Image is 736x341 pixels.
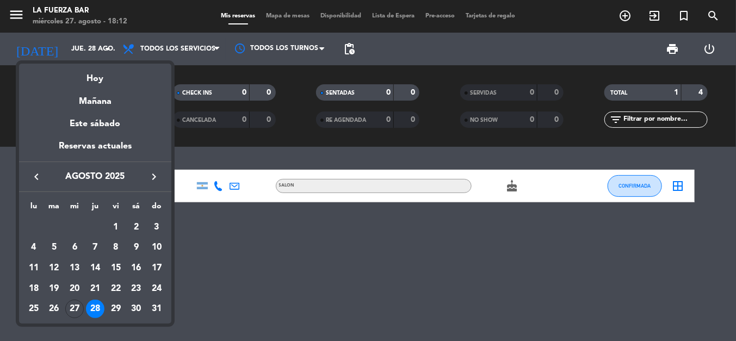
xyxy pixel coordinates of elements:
[65,238,84,257] div: 6
[19,64,171,86] div: Hoy
[107,280,125,298] div: 22
[44,258,65,278] td: 12 de agosto de 2025
[106,278,126,299] td: 22 de agosto de 2025
[107,300,125,318] div: 29
[23,217,106,238] td: AGO.
[19,86,171,109] div: Mañana
[147,170,160,183] i: keyboard_arrow_right
[65,280,84,298] div: 20
[86,300,104,318] div: 28
[126,258,146,278] td: 16 de agosto de 2025
[64,200,85,217] th: miércoles
[46,170,144,184] span: agosto 2025
[127,280,145,298] div: 23
[147,259,166,277] div: 17
[19,109,171,139] div: Este sábado
[65,259,84,277] div: 13
[127,259,145,277] div: 16
[23,258,44,278] td: 11 de agosto de 2025
[106,237,126,258] td: 8 de agosto de 2025
[44,299,65,320] td: 26 de agosto de 2025
[106,258,126,278] td: 15 de agosto de 2025
[23,278,44,299] td: 18 de agosto de 2025
[24,300,43,318] div: 25
[85,258,106,278] td: 14 de agosto de 2025
[24,280,43,298] div: 18
[64,278,85,299] td: 20 de agosto de 2025
[85,278,106,299] td: 21 de agosto de 2025
[147,218,166,237] div: 3
[146,278,167,299] td: 24 de agosto de 2025
[147,238,166,257] div: 10
[126,278,146,299] td: 23 de agosto de 2025
[127,218,145,237] div: 2
[64,299,85,320] td: 27 de agosto de 2025
[147,280,166,298] div: 24
[126,217,146,238] td: 2 de agosto de 2025
[126,299,146,320] td: 30 de agosto de 2025
[107,259,125,277] div: 15
[64,258,85,278] td: 13 de agosto de 2025
[85,299,106,320] td: 28 de agosto de 2025
[27,170,46,184] button: keyboard_arrow_left
[44,200,65,217] th: martes
[146,258,167,278] td: 17 de agosto de 2025
[23,237,44,258] td: 4 de agosto de 2025
[85,200,106,217] th: jueves
[45,238,64,257] div: 5
[30,170,43,183] i: keyboard_arrow_left
[106,200,126,217] th: viernes
[146,217,167,238] td: 3 de agosto de 2025
[24,238,43,257] div: 4
[45,259,64,277] div: 12
[64,237,85,258] td: 6 de agosto de 2025
[127,238,145,257] div: 9
[127,300,145,318] div: 30
[107,218,125,237] div: 1
[146,200,167,217] th: domingo
[106,299,126,320] td: 29 de agosto de 2025
[65,300,84,318] div: 27
[45,280,64,298] div: 19
[144,170,164,184] button: keyboard_arrow_right
[23,200,44,217] th: lunes
[86,238,104,257] div: 7
[107,238,125,257] div: 8
[147,300,166,318] div: 31
[45,300,64,318] div: 26
[86,259,104,277] div: 14
[19,139,171,162] div: Reservas actuales
[86,280,104,298] div: 21
[23,299,44,320] td: 25 de agosto de 2025
[106,217,126,238] td: 1 de agosto de 2025
[126,237,146,258] td: 9 de agosto de 2025
[44,278,65,299] td: 19 de agosto de 2025
[85,237,106,258] td: 7 de agosto de 2025
[44,237,65,258] td: 5 de agosto de 2025
[126,200,146,217] th: sábado
[24,259,43,277] div: 11
[146,237,167,258] td: 10 de agosto de 2025
[146,299,167,320] td: 31 de agosto de 2025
